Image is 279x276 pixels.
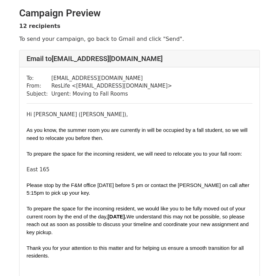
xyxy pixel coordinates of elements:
h2: Campaign Preview [19,7,260,19]
div: Hi [PERSON_NAME] ([PERSON_NAME]), [27,111,252,119]
strong: [DATE]. [107,214,126,219]
h4: Email to [EMAIL_ADDRESS][DOMAIN_NAME] [27,54,252,63]
font: To prepare the space for the incoming resident, we would like you to be fully moved out of your c... [27,206,249,235]
span: Thank you for your attention to this matter and for helping us ensure a smooth transition for all... [27,245,244,259]
td: To: [27,74,51,82]
font: To prepare the space for the incoming resident, we will need to relocate you to your fall room: [27,151,242,157]
td: From: [27,82,51,90]
font: As you know, the summer room you are currently in will be occupied by a fall student, so we will ... [27,127,248,141]
td: Subject: [27,90,51,98]
strong: 12 recipients [19,23,60,29]
td: Urgent: Moving to Fall Rooms [51,90,172,98]
font: Please stop by the F&M office [DATE] before 5 pm or contact the [PERSON_NAME] on call after 5:15p... [27,182,249,196]
div: East 165 [27,166,252,174]
td: ResLife < [EMAIL_ADDRESS][DOMAIN_NAME] > [51,82,172,90]
p: To send your campaign, go back to Gmail and click "Send". [19,35,260,43]
td: [EMAIL_ADDRESS][DOMAIN_NAME] [51,74,172,82]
